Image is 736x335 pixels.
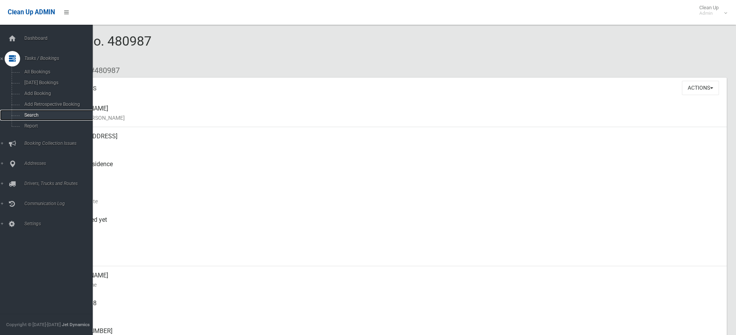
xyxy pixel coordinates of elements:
[84,63,120,78] li: #480987
[62,141,721,150] small: Address
[22,141,99,146] span: Booking Collection Issues
[22,56,99,61] span: Tasks / Bookings
[62,280,721,289] small: Contact Name
[62,169,721,178] small: Pickup Point
[62,322,90,327] strong: Jet Dynamics
[682,81,719,95] button: Actions
[22,36,99,41] span: Dashboard
[62,99,721,127] div: [PERSON_NAME]
[62,252,721,262] small: Zone
[62,238,721,266] div: [DATE]
[22,112,92,118] span: Search
[22,80,92,85] span: [DATE] Bookings
[22,91,92,96] span: Add Booking
[62,308,721,317] small: Mobile
[22,161,99,166] span: Addresses
[22,201,99,206] span: Communication Log
[62,266,721,294] div: [PERSON_NAME]
[62,224,721,234] small: Collected At
[22,123,92,129] span: Report
[62,127,721,155] div: [STREET_ADDRESS]
[62,294,721,322] div: 0490507968
[62,113,721,122] small: Name of [PERSON_NAME]
[22,221,99,226] span: Settings
[62,197,721,206] small: Collection Date
[22,102,92,107] span: Add Retrospective Booking
[62,183,721,211] div: [DATE]
[62,155,721,183] div: Front of Residence
[62,211,721,238] div: Not collected yet
[695,5,726,16] span: Clean Up
[8,9,55,16] span: Clean Up ADMIN
[34,33,151,63] span: Booking No. 480987
[6,322,61,327] span: Copyright © [DATE]-[DATE]
[699,10,719,16] small: Admin
[22,69,92,75] span: All Bookings
[22,181,99,186] span: Drivers, Trucks and Routes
